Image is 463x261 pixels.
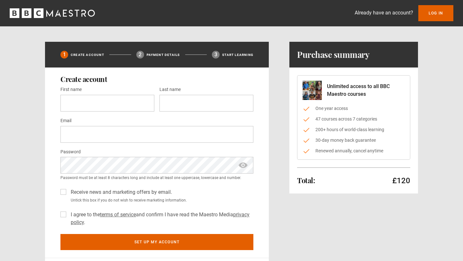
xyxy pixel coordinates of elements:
[68,211,253,226] label: I agree to the and confirm I have read the Maestro Media .
[392,175,410,186] p: £120
[355,9,413,17] p: Already have an account?
[303,137,405,144] li: 30-day money back guarantee
[303,148,405,154] li: Renewed annually, cancel anytime
[68,188,172,196] label: Receive news and marketing offers by email.
[303,105,405,112] li: One year access
[136,51,144,59] div: 2
[71,52,104,57] p: Create Account
[100,212,136,218] a: terms of service
[60,86,82,94] label: First name
[60,51,68,59] div: 1
[303,126,405,133] li: 200+ hours of world-class learning
[10,8,95,18] svg: BBC Maestro
[68,197,253,203] small: Untick this box if you do not wish to receive marketing information.
[60,234,253,250] button: Set up my account
[297,176,315,184] h2: Total:
[60,117,71,125] label: Email
[212,51,220,59] div: 3
[222,52,253,57] p: Start learning
[297,50,369,60] h1: Purchase summary
[60,75,253,83] h2: Create account
[60,148,81,156] label: Password
[147,52,180,57] p: Payment details
[60,175,253,181] small: Password must be at least 8 characters long and include at least one uppercase, lowercase and num...
[159,86,181,94] label: Last name
[418,5,453,21] a: Log In
[238,157,248,174] span: show password
[303,116,405,122] li: 47 courses across 7 categories
[327,83,405,98] p: Unlimited access to all BBC Maestro courses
